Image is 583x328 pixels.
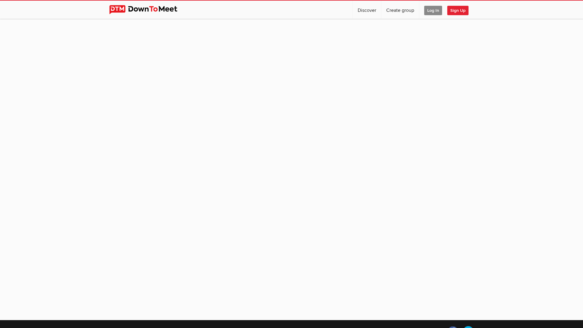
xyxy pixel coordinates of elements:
[353,1,381,19] a: Discover
[447,1,473,19] a: Sign Up
[419,1,447,19] a: Log In
[109,5,187,14] img: DownToMeet
[447,6,469,15] span: Sign Up
[381,1,419,19] a: Create group
[424,6,442,15] span: Log In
